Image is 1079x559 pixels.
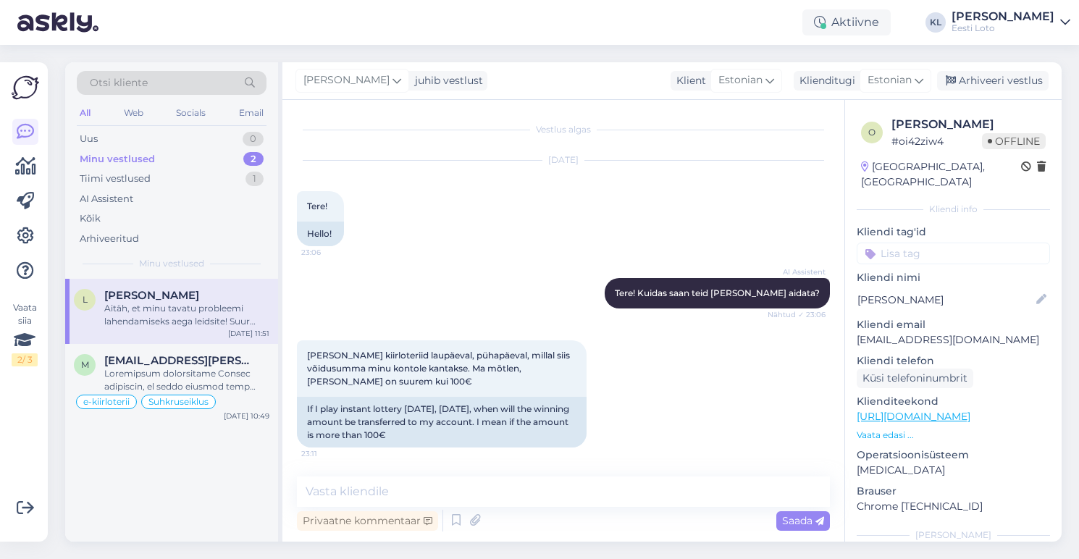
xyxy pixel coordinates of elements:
[297,154,830,167] div: [DATE]
[104,354,255,367] span: merike.kari@gmail.com
[80,132,98,146] div: Uus
[952,22,1054,34] div: Eesti Loto
[173,104,209,122] div: Socials
[104,289,199,302] span: LIILIJA TAMMOJA
[301,448,356,459] span: 23:11
[243,132,264,146] div: 0
[224,411,269,421] div: [DATE] 10:49
[794,73,855,88] div: Klienditugi
[891,116,1046,133] div: [PERSON_NAME]
[12,353,38,366] div: 2 / 3
[802,9,891,35] div: Aktiivne
[857,203,1050,216] div: Kliendi info
[297,123,830,136] div: Vestlus algas
[857,529,1050,542] div: [PERSON_NAME]
[104,367,269,393] div: Loremipsum dolorsitame Consec adipiscin, el seddo eiusmod temp incidid utla etdolo. Magnaali enim...
[307,201,327,211] span: Tere!
[83,294,88,305] span: L
[857,243,1050,264] input: Lisa tag
[297,222,344,246] div: Hello!
[857,332,1050,348] p: [EMAIL_ADDRESS][DOMAIN_NAME]
[90,75,148,91] span: Otsi kliente
[228,328,269,339] div: [DATE] 11:51
[857,463,1050,478] p: [MEDICAL_DATA]
[857,394,1050,409] p: Klienditeekond
[857,353,1050,369] p: Kliendi telefon
[303,72,390,88] span: [PERSON_NAME]
[857,484,1050,499] p: Brauser
[83,398,130,406] span: e-kiirloterii
[768,309,826,320] span: Nähtud ✓ 23:06
[139,257,204,270] span: Minu vestlused
[245,172,264,186] div: 1
[857,410,970,423] a: [URL][DOMAIN_NAME]
[857,270,1050,285] p: Kliendi nimi
[925,12,946,33] div: KL
[236,104,266,122] div: Email
[868,72,912,88] span: Estonian
[982,133,1046,149] span: Offline
[148,398,209,406] span: Suhkruseiklus
[857,429,1050,442] p: Vaata edasi ...
[80,232,139,246] div: Arhiveeritud
[952,11,1070,34] a: [PERSON_NAME]Eesti Loto
[80,192,133,206] div: AI Assistent
[121,104,146,122] div: Web
[301,247,356,258] span: 23:06
[771,266,826,277] span: AI Assistent
[80,152,155,167] div: Minu vestlused
[857,292,1033,308] input: Lisa nimi
[952,11,1054,22] div: [PERSON_NAME]
[857,447,1050,463] p: Operatsioonisüsteem
[782,514,824,527] span: Saada
[297,511,438,531] div: Privaatne kommentaar
[80,172,151,186] div: Tiimi vestlused
[671,73,706,88] div: Klient
[861,159,1021,190] div: [GEOGRAPHIC_DATA], [GEOGRAPHIC_DATA]
[409,73,483,88] div: juhib vestlust
[77,104,93,122] div: All
[297,397,587,447] div: If I play instant lottery [DATE], [DATE], when will the winning amount be transferred to my accou...
[891,133,982,149] div: # oi42ziw4
[243,152,264,167] div: 2
[718,72,763,88] span: Estonian
[857,317,1050,332] p: Kliendi email
[857,369,973,388] div: Küsi telefoninumbrit
[104,302,269,328] div: Aitäh, et minu tavatu probleemi lahendamiseks aega leidsite! Suur tänu, et ma ei jäänud hüüdja hä...
[81,359,89,370] span: m
[80,211,101,226] div: Kõik
[307,350,572,387] span: [PERSON_NAME] kiirloteriid laupäeval, pühapäeval, millal siis võidusumma minu kontole kantakse. M...
[868,127,876,138] span: o
[615,287,820,298] span: Tere! Kuidas saan teid [PERSON_NAME] aidata?
[857,224,1050,240] p: Kliendi tag'id
[857,499,1050,514] p: Chrome [TECHNICAL_ID]
[937,71,1049,91] div: Arhiveeri vestlus
[12,301,38,366] div: Vaata siia
[12,74,39,101] img: Askly Logo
